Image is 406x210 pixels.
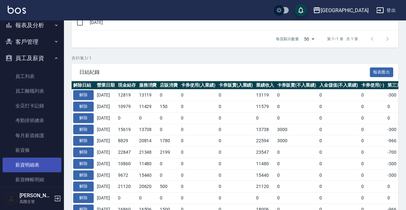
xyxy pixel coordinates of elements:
[3,113,61,128] a: 考勤排班總表
[137,181,159,192] td: 20620
[73,182,94,191] button: 解除
[370,69,394,75] a: 報表匯出
[217,101,255,113] td: 0
[360,158,386,169] td: 0
[137,81,159,89] th: 服務消費
[79,69,370,75] span: 日結紀錄
[3,98,61,113] a: 全店打卡記錄
[217,192,255,204] td: 0
[95,89,116,101] td: [DATE]
[179,135,217,147] td: 0
[158,181,179,192] td: 500
[137,158,159,169] td: 11480
[158,158,179,169] td: 0
[3,34,61,50] button: 客戶管理
[73,90,94,100] button: 解除
[73,125,94,135] button: 解除
[137,101,159,113] td: 11429
[3,69,61,84] a: 員工列表
[254,112,276,124] td: 0
[95,192,116,204] td: [DATE]
[116,124,137,135] td: 15619
[318,112,360,124] td: 0
[88,15,398,30] td: [DATE]
[95,169,116,181] td: [DATE]
[179,124,217,135] td: 0
[72,81,95,89] th: 解除日結
[360,181,386,192] td: 0
[217,147,255,158] td: 0
[137,192,159,204] td: 0
[276,101,318,113] td: 0
[318,192,360,204] td: 0
[179,89,217,101] td: 0
[95,81,116,89] th: 營業日期
[179,112,217,124] td: 0
[217,124,255,135] td: 0
[116,158,137,169] td: 10860
[158,147,179,158] td: 2199
[20,192,52,199] h5: [PERSON_NAME]
[73,193,94,203] button: 解除
[3,158,61,172] a: 薪資明細表
[3,172,61,187] a: 薪資轉帳明細
[5,192,18,205] img: Person
[3,50,61,66] button: 員工及薪資
[73,136,94,146] button: 解除
[301,30,317,48] div: 50
[116,181,137,192] td: 21120
[179,181,217,192] td: 0
[360,81,386,89] th: 卡券使用(-)
[116,135,137,147] td: 8829
[217,158,255,169] td: 0
[116,101,137,113] td: 10979
[158,81,179,89] th: 店販消費
[73,113,94,123] button: 解除
[95,101,116,113] td: [DATE]
[360,89,386,101] td: 0
[360,112,386,124] td: 0
[179,169,217,181] td: 0
[179,192,217,204] td: 0
[254,147,276,158] td: 23547
[95,158,116,169] td: [DATE]
[217,135,255,147] td: 0
[254,101,276,113] td: 11579
[360,192,386,204] td: 0
[360,101,386,113] td: 0
[137,147,159,158] td: 21348
[73,102,94,112] button: 解除
[95,112,116,124] td: [DATE]
[116,112,137,124] td: 0
[374,4,398,16] button: 登出
[73,159,94,169] button: 解除
[217,112,255,124] td: 0
[179,147,217,158] td: 0
[116,192,137,204] td: 0
[158,192,179,204] td: 0
[137,135,159,147] td: 20814
[254,81,276,89] th: 業績收入
[158,124,179,135] td: 0
[116,147,137,158] td: 22847
[276,112,318,124] td: 0
[276,158,318,169] td: 0
[95,181,116,192] td: [DATE]
[3,84,61,98] a: 員工離職列表
[217,169,255,181] td: 0
[318,169,360,181] td: 0
[254,89,276,101] td: 13119
[137,124,159,135] td: 13738
[73,147,94,157] button: 解除
[360,169,386,181] td: 0
[179,101,217,113] td: 0
[116,169,137,181] td: 9672
[318,101,360,113] td: 0
[276,124,318,135] td: 3000
[318,124,360,135] td: 0
[360,135,386,147] td: 0
[254,169,276,181] td: 15440
[3,17,61,34] button: 報表及分析
[254,192,276,204] td: 0
[276,169,318,181] td: 0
